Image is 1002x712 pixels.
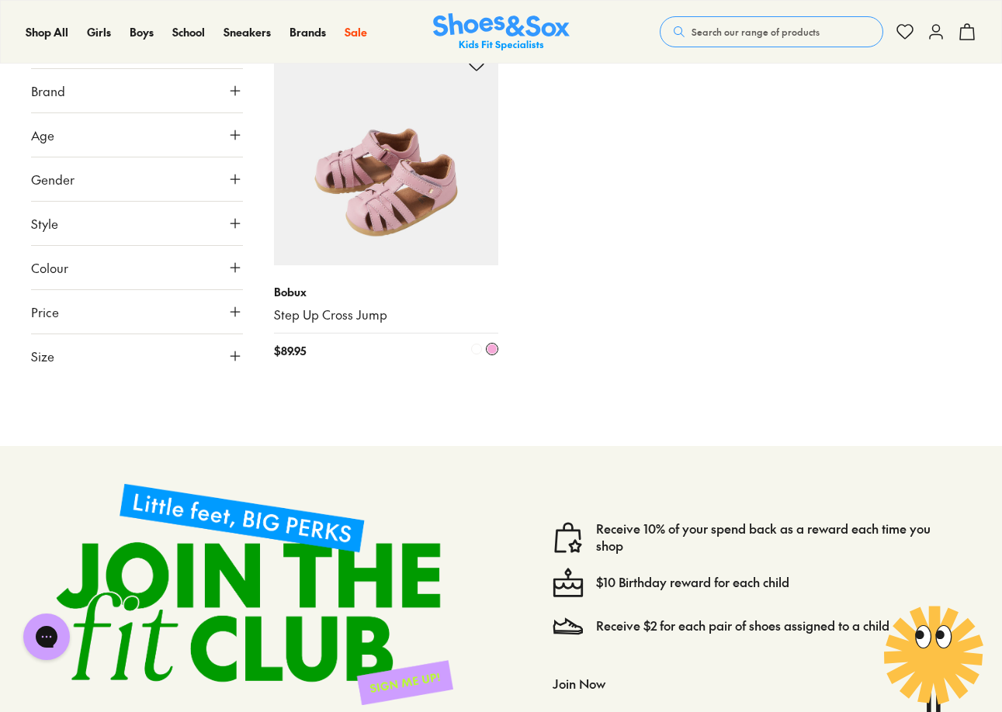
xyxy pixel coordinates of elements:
[274,306,498,323] a: Step Up Cross Jump
[553,666,605,700] button: Join Now
[660,16,883,47] button: Search our range of products
[274,343,306,359] span: $ 89.95
[26,24,68,40] a: Shop All
[31,170,75,188] span: Gender
[224,24,271,40] a: Sneakers
[31,290,243,334] button: Price
[31,302,59,321] span: Price
[16,608,78,665] iframe: Gorgias live chat messenger
[31,246,243,289] button: Colour
[274,284,498,300] p: Bobux
[345,24,367,40] a: Sale
[31,347,54,365] span: Size
[31,157,243,201] button: Gender
[31,202,243,245] button: Style
[553,522,584,553] img: vector1.svg
[172,24,205,40] a: School
[31,113,243,157] button: Age
[553,610,584,641] img: Vector_3098.svg
[433,13,570,51] a: Shoes & Sox
[692,25,820,39] span: Search our range of products
[130,24,154,40] a: Boys
[87,24,111,40] a: Girls
[553,567,584,598] img: cake--candle-birthday-event-special-sweet-cake-bake.svg
[596,574,789,591] a: $10 Birthday reward for each child
[31,214,58,233] span: Style
[31,334,243,378] button: Size
[596,520,959,555] a: Receive 10% of your spend back as a reward each time you shop
[31,258,68,277] span: Colour
[31,126,54,144] span: Age
[290,24,326,40] a: Brands
[31,69,243,112] button: Brand
[433,13,570,51] img: SNS_Logo_Responsive.svg
[31,81,65,100] span: Brand
[596,617,889,634] a: Receive $2 for each pair of shoes assigned to a child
